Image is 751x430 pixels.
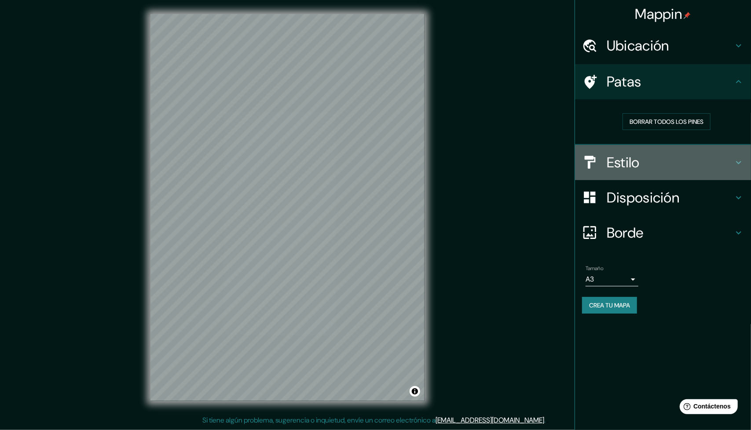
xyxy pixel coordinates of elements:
div: Estilo [575,145,751,180]
img: pin-icon.png [684,12,691,19]
canvas: Mapa [150,14,425,401]
font: Patas [607,72,641,91]
font: Crea tu mapa [589,301,630,309]
font: Disposición [607,188,679,207]
font: A3 [586,275,594,284]
button: Borrar todos los pines [623,113,711,130]
font: Tamaño [586,265,604,272]
iframe: Lanzador de widgets de ayuda [673,396,741,420]
font: Borde [607,224,644,242]
div: Patas [575,64,751,99]
font: Ubicación [607,36,669,55]
a: [EMAIL_ADDRESS][DOMAIN_NAME] [436,416,544,425]
font: Mappin [635,5,682,23]
font: Estilo [607,153,640,172]
font: . [547,415,549,425]
div: Ubicación [575,28,751,63]
font: . [544,416,546,425]
font: Si tiene algún problema, sugerencia o inquietud, envíe un correo electrónico a [202,416,436,425]
button: Crea tu mapa [582,297,637,314]
font: Borrar todos los pines [630,118,703,126]
button: Activar o desactivar atribución [410,386,420,397]
font: . [546,415,547,425]
div: Borde [575,215,751,250]
div: Disposición [575,180,751,215]
div: A3 [586,272,638,286]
